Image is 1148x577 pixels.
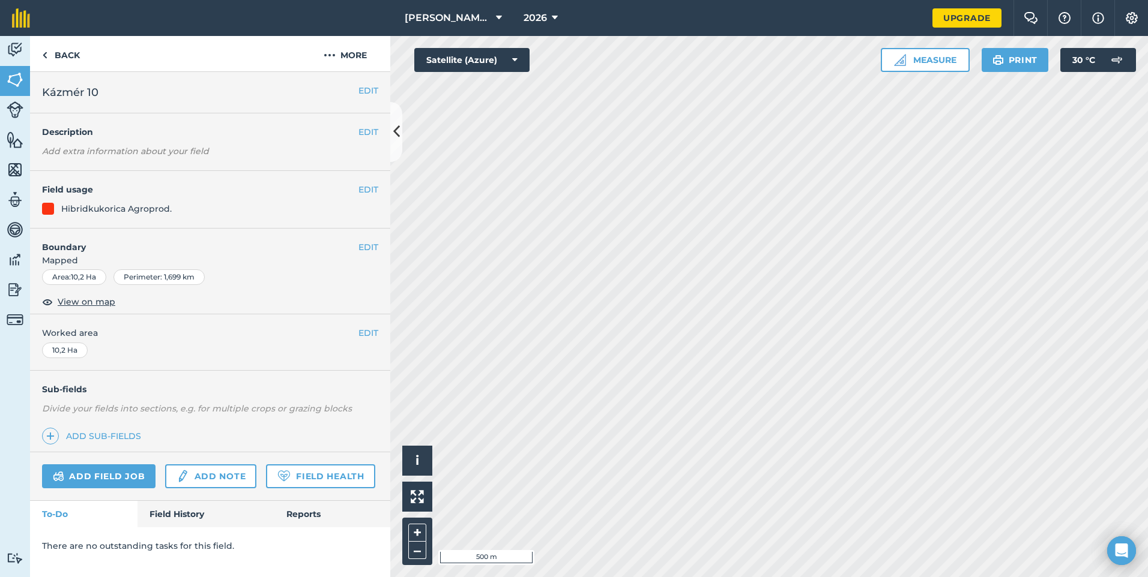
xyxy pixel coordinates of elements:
[1125,12,1139,24] img: A cog icon
[46,429,55,443] img: svg+xml;base64,PHN2ZyB4bWxucz0iaHR0cDovL3d3dy53My5vcmcvMjAwMC9zdmciIHdpZHRoPSIxNCIgaGVpZ2h0PSIyNC...
[300,36,390,71] button: More
[1072,48,1095,72] span: 30 ° C
[266,464,375,488] a: Field Health
[137,501,274,527] a: Field History
[1092,11,1104,25] img: svg+xml;base64,PHN2ZyB4bWxucz0iaHR0cDovL3d3dy53My5vcmcvMjAwMC9zdmciIHdpZHRoPSIxNyIgaGVpZ2h0PSIxNy...
[30,383,390,396] h4: Sub-fields
[982,48,1049,72] button: Print
[324,48,336,62] img: svg+xml;base64,PHN2ZyB4bWxucz0iaHR0cDovL3d3dy53My5vcmcvMjAwMC9zdmciIHdpZHRoPSIyMCIgaGVpZ2h0PSIyNC...
[1107,536,1136,565] div: Open Intercom Messenger
[42,428,146,444] a: Add sub-fields
[1060,48,1136,72] button: 30 °C
[408,524,426,542] button: +
[524,11,547,25] span: 2026
[7,311,23,328] img: svg+xml;base64,PD94bWwgdmVyc2lvbj0iMS4wIiBlbmNvZGluZz0idXRmLTgiPz4KPCEtLSBHZW5lcmF0b3I6IEFkb2JlIE...
[358,125,378,139] button: EDIT
[61,202,172,215] div: Hibridkukorica Agroprod.
[42,146,209,157] em: Add extra information about your field
[411,490,424,503] img: Four arrows, one pointing top left, one top right, one bottom right and the last bottom left
[58,295,115,308] span: View on map
[7,552,23,564] img: svg+xml;base64,PD94bWwgdmVyc2lvbj0iMS4wIiBlbmNvZGluZz0idXRmLTgiPz4KPCEtLSBHZW5lcmF0b3I6IEFkb2JlIE...
[7,281,23,299] img: svg+xml;base64,PD94bWwgdmVyc2lvbj0iMS4wIiBlbmNvZGluZz0idXRmLTgiPz4KPCEtLSBHZW5lcmF0b3I6IEFkb2JlIE...
[1024,12,1038,24] img: Two speech bubbles overlapping with the left bubble in the forefront
[176,469,189,483] img: svg+xml;base64,PD94bWwgdmVyc2lvbj0iMS4wIiBlbmNvZGluZz0idXRmLTgiPz4KPCEtLSBHZW5lcmF0b3I6IEFkb2JlIE...
[12,8,30,28] img: fieldmargin Logo
[992,53,1004,67] img: svg+xml;base64,PHN2ZyB4bWxucz0iaHR0cDovL3d3dy53My5vcmcvMjAwMC9zdmciIHdpZHRoPSIxOSIgaGVpZ2h0PSIyNC...
[7,71,23,89] img: svg+xml;base64,PHN2ZyB4bWxucz0iaHR0cDovL3d3dy53My5vcmcvMjAwMC9zdmciIHdpZHRoPSI1NiIgaGVpZ2h0PSI2MC...
[358,183,378,196] button: EDIT
[53,469,64,483] img: svg+xml;base64,PD94bWwgdmVyc2lvbj0iMS4wIiBlbmNvZGluZz0idXRmLTgiPz4KPCEtLSBHZW5lcmF0b3I6IEFkb2JlIE...
[42,125,378,139] h4: Description
[894,54,906,66] img: Ruler icon
[42,84,98,101] span: Kázmér 10
[358,84,378,97] button: EDIT
[42,269,106,285] div: Area : 10,2 Ha
[881,48,970,72] button: Measure
[405,11,491,25] span: [PERSON_NAME] és [PERSON_NAME] Kft.
[42,464,156,488] a: Add field job
[42,342,88,358] div: 10,2 Ha
[7,41,23,59] img: svg+xml;base64,PD94bWwgdmVyc2lvbj0iMS4wIiBlbmNvZGluZz0idXRmLTgiPz4KPCEtLSBHZW5lcmF0b3I6IEFkb2JlIE...
[42,294,53,309] img: svg+xml;base64,PHN2ZyB4bWxucz0iaHR0cDovL3d3dy53My5vcmcvMjAwMC9zdmciIHdpZHRoPSIxOCIgaGVpZ2h0PSIyNC...
[414,48,530,72] button: Satellite (Azure)
[7,251,23,269] img: svg+xml;base64,PD94bWwgdmVyc2lvbj0iMS4wIiBlbmNvZGluZz0idXRmLTgiPz4KPCEtLSBHZW5lcmF0b3I6IEFkb2JlIE...
[30,36,92,71] a: Back
[42,183,358,196] h4: Field usage
[7,161,23,179] img: svg+xml;base64,PHN2ZyB4bWxucz0iaHR0cDovL3d3dy53My5vcmcvMjAwMC9zdmciIHdpZHRoPSI1NiIgaGVpZ2h0PSI2MC...
[274,501,390,527] a: Reports
[415,453,419,468] span: i
[7,131,23,149] img: svg+xml;base64,PHN2ZyB4bWxucz0iaHR0cDovL3d3dy53My5vcmcvMjAwMC9zdmciIHdpZHRoPSI1NiIgaGVpZ2h0PSI2MC...
[932,8,1001,28] a: Upgrade
[408,542,426,559] button: –
[7,101,23,118] img: svg+xml;base64,PD94bWwgdmVyc2lvbj0iMS4wIiBlbmNvZGluZz0idXRmLTgiPz4KPCEtLSBHZW5lcmF0b3I6IEFkb2JlIE...
[358,241,378,254] button: EDIT
[1105,48,1129,72] img: svg+xml;base64,PD94bWwgdmVyc2lvbj0iMS4wIiBlbmNvZGluZz0idXRmLTgiPz4KPCEtLSBHZW5lcmF0b3I6IEFkb2JlIE...
[42,403,352,414] em: Divide your fields into sections, e.g. for multiple crops or grazing blocks
[1057,12,1072,24] img: A question mark icon
[42,294,115,309] button: View on map
[402,446,432,476] button: i
[42,48,47,62] img: svg+xml;base64,PHN2ZyB4bWxucz0iaHR0cDovL3d3dy53My5vcmcvMjAwMC9zdmciIHdpZHRoPSI5IiBoZWlnaHQ9IjI0Ii...
[7,221,23,239] img: svg+xml;base64,PD94bWwgdmVyc2lvbj0iMS4wIiBlbmNvZGluZz0idXRmLTgiPz4KPCEtLSBHZW5lcmF0b3I6IEFkb2JlIE...
[165,464,256,488] a: Add note
[42,539,378,552] p: There are no outstanding tasks for this field.
[358,326,378,339] button: EDIT
[7,191,23,209] img: svg+xml;base64,PD94bWwgdmVyc2lvbj0iMS4wIiBlbmNvZGluZz0idXRmLTgiPz4KPCEtLSBHZW5lcmF0b3I6IEFkb2JlIE...
[30,254,390,267] span: Mapped
[30,501,137,527] a: To-Do
[113,269,205,285] div: Perimeter : 1,699 km
[30,229,358,254] h4: Boundary
[42,326,378,339] span: Worked area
